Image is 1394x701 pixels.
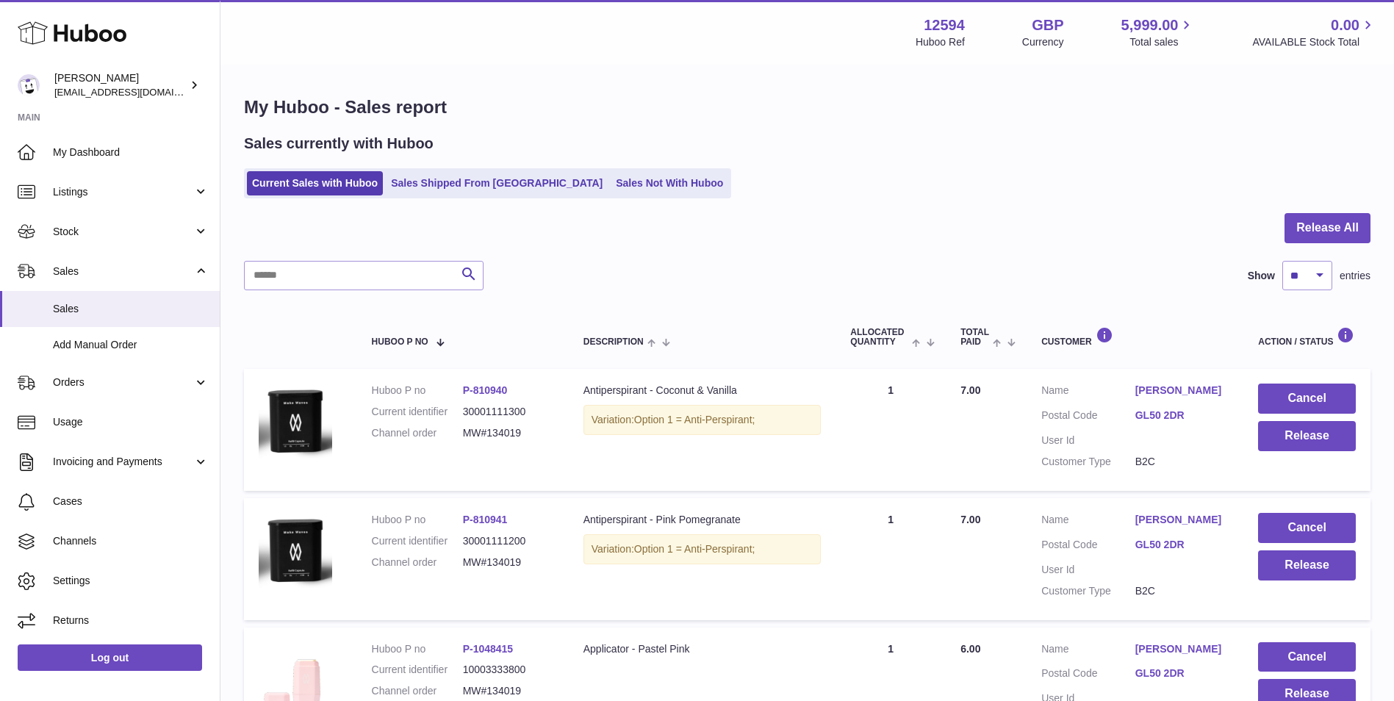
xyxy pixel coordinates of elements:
[1252,35,1376,49] span: AVAILABLE Stock Total
[1135,642,1229,656] a: [PERSON_NAME]
[836,498,946,620] td: 1
[1041,513,1135,531] dt: Name
[1135,455,1229,469] dd: B2C
[1258,513,1356,543] button: Cancel
[1041,584,1135,598] dt: Customer Type
[960,514,980,525] span: 7.00
[1258,384,1356,414] button: Cancel
[583,384,822,398] div: Antiperspirant - Coconut & Vanilla
[54,86,216,98] span: [EMAIL_ADDRESS][DOMAIN_NAME]
[1121,15,1196,49] a: 5,999.00 Total sales
[1285,213,1370,243] button: Release All
[463,405,554,419] dd: 30001111300
[53,302,209,316] span: Sales
[1252,15,1376,49] a: 0.00 AVAILABLE Stock Total
[1121,15,1179,35] span: 5,999.00
[372,556,463,569] dt: Channel order
[372,534,463,548] dt: Current identifier
[1340,269,1370,283] span: entries
[1331,15,1359,35] span: 0.00
[372,663,463,677] dt: Current identifier
[1032,15,1063,35] strong: GBP
[1041,434,1135,447] dt: User Id
[386,171,608,195] a: Sales Shipped From [GEOGRAPHIC_DATA]
[583,642,822,656] div: Applicator - Pastel Pink
[1135,409,1229,423] a: GL50 2DR
[463,384,508,396] a: P-810940
[1022,35,1064,49] div: Currency
[463,514,508,525] a: P-810941
[1258,550,1356,580] button: Release
[53,375,193,389] span: Orders
[583,337,644,347] span: Description
[1135,384,1229,398] a: [PERSON_NAME]
[463,643,514,655] a: P-1048415
[1041,563,1135,577] dt: User Id
[611,171,728,195] a: Sales Not With Huboo
[372,513,463,527] dt: Huboo P no
[372,405,463,419] dt: Current identifier
[1135,666,1229,680] a: GL50 2DR
[583,534,822,564] div: Variation:
[53,225,193,239] span: Stock
[1041,455,1135,469] dt: Customer Type
[372,337,428,347] span: Huboo P no
[463,534,554,548] dd: 30001111200
[960,643,980,655] span: 6.00
[960,384,980,396] span: 7.00
[18,644,202,671] a: Log out
[53,415,209,429] span: Usage
[960,328,989,347] span: Total paid
[53,495,209,508] span: Cases
[53,145,209,159] span: My Dashboard
[634,414,755,425] span: Option 1 = Anti-Perspirant;
[244,96,1370,119] h1: My Huboo - Sales report
[1258,642,1356,672] button: Cancel
[924,15,965,35] strong: 12594
[247,171,383,195] a: Current Sales with Huboo
[259,384,332,459] img: 125941691598714.png
[463,556,554,569] dd: MW#134019
[53,534,209,548] span: Channels
[1135,538,1229,552] a: GL50 2DR
[259,513,332,588] img: 125941691598643.png
[463,684,554,698] dd: MW#134019
[372,426,463,440] dt: Channel order
[18,74,40,96] img: internalAdmin-12594@internal.huboo.com
[583,513,822,527] div: Antiperspirant - Pink Pomegranate
[836,369,946,491] td: 1
[1041,538,1135,556] dt: Postal Code
[54,71,187,99] div: [PERSON_NAME]
[1041,666,1135,684] dt: Postal Code
[53,265,193,278] span: Sales
[372,642,463,656] dt: Huboo P no
[53,185,193,199] span: Listings
[1248,269,1275,283] label: Show
[463,426,554,440] dd: MW#134019
[916,35,965,49] div: Huboo Ref
[1041,384,1135,401] dt: Name
[1129,35,1195,49] span: Total sales
[463,663,554,677] dd: 10003333800
[244,134,434,154] h2: Sales currently with Huboo
[372,384,463,398] dt: Huboo P no
[1041,642,1135,660] dt: Name
[53,574,209,588] span: Settings
[583,405,822,435] div: Variation:
[53,338,209,352] span: Add Manual Order
[1135,513,1229,527] a: [PERSON_NAME]
[1258,421,1356,451] button: Release
[1041,327,1229,347] div: Customer
[1258,327,1356,347] div: Action / Status
[53,455,193,469] span: Invoicing and Payments
[1135,584,1229,598] dd: B2C
[634,543,755,555] span: Option 1 = Anti-Perspirant;
[850,328,908,347] span: ALLOCATED Quantity
[1041,409,1135,426] dt: Postal Code
[53,614,209,628] span: Returns
[372,684,463,698] dt: Channel order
